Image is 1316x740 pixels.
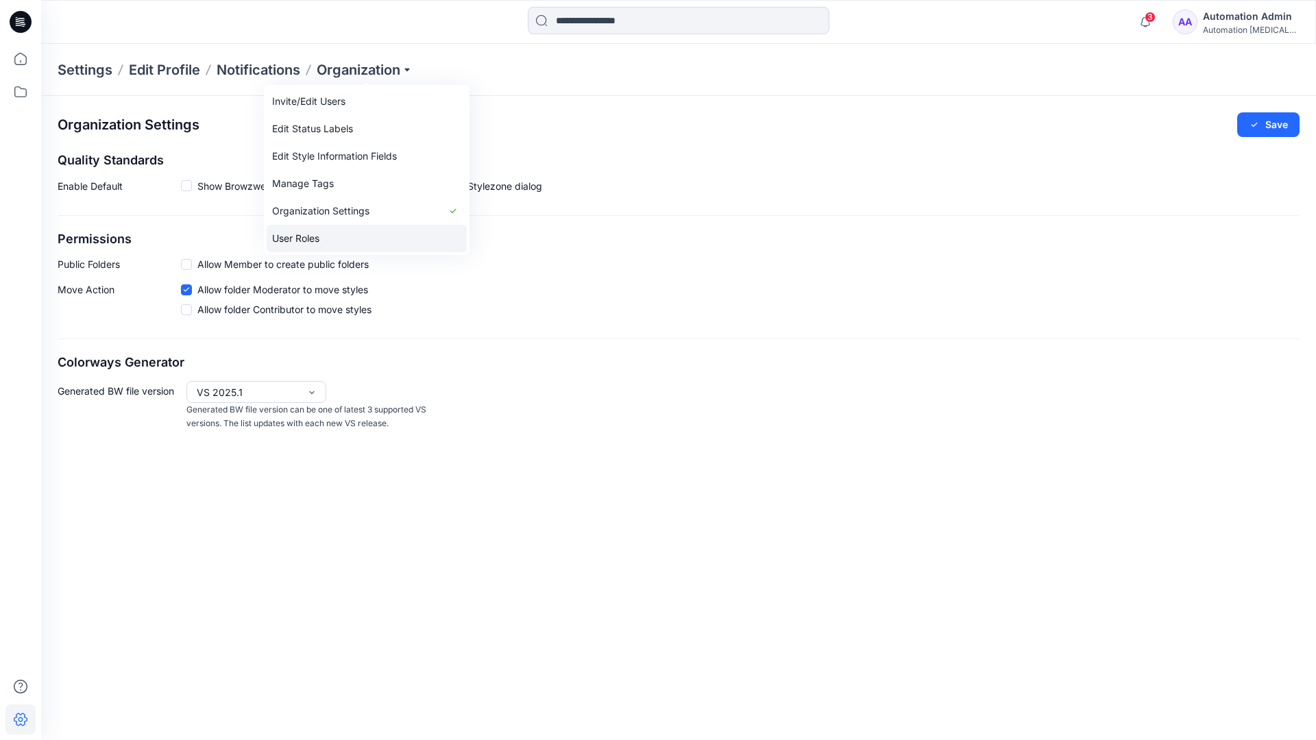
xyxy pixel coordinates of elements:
p: Move Action [58,282,181,322]
a: Edit Profile [129,60,200,79]
div: Automation Admin [1203,8,1299,25]
button: Save [1237,112,1300,137]
a: Invite/Edit Users [267,88,467,115]
p: Enable Default [58,179,181,199]
p: Settings [58,60,112,79]
span: Allow Member to create public folders [197,257,369,271]
div: AA [1173,10,1197,34]
a: Organization Settings [267,197,467,225]
a: Edit Status Labels [267,115,467,143]
p: Public Folders [58,257,181,271]
span: Allow folder Moderator to move styles [197,282,368,297]
span: Allow folder Contributor to move styles [197,302,371,317]
a: Notifications [217,60,300,79]
p: Generated BW file version can be one of latest 3 supported VS versions. The list updates with eac... [186,403,430,431]
h2: Organization Settings [58,117,199,133]
a: Edit Style Information Fields [267,143,467,170]
span: Show Browzwear’s default quality standards in the Share to Stylezone dialog [197,179,542,193]
div: Automation [MEDICAL_DATA]... [1203,25,1299,35]
a: Manage Tags [267,170,467,197]
h2: Colorways Generator [58,356,1300,370]
span: 3 [1145,12,1156,23]
h2: Permissions [58,232,1300,247]
a: User Roles [267,225,467,252]
h2: Quality Standards [58,153,1300,168]
p: Generated BW file version [58,381,181,431]
div: VS 2025.1 [197,385,300,399]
